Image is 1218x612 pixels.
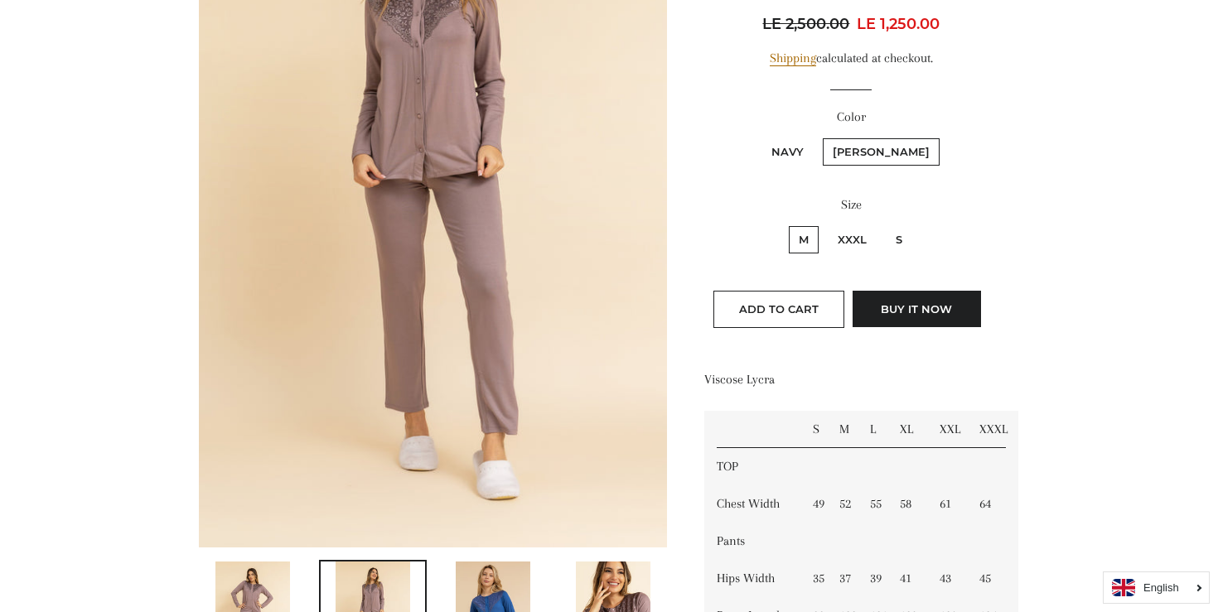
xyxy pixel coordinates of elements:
[858,485,887,523] td: 55
[762,12,853,36] span: LE 2,500.00
[704,560,800,597] td: Hips Width
[967,411,1018,448] td: XXXL
[800,560,827,597] td: 35
[789,226,819,253] label: M
[1112,579,1201,596] a: English
[704,107,998,128] label: Color
[800,411,827,448] td: S
[967,485,1018,523] td: 64
[827,560,857,597] td: 37
[713,291,844,327] button: Add to Cart
[927,485,967,523] td: 61
[967,560,1018,597] td: 45
[887,560,927,597] td: 41
[770,51,816,66] a: Shipping
[739,302,819,316] span: Add to Cart
[886,226,912,253] label: S
[858,560,887,597] td: 39
[704,48,998,69] div: calculated at checkout.
[827,485,857,523] td: 52
[853,291,981,327] button: Buy it now
[704,448,800,485] td: TOP
[704,195,998,215] label: Size
[887,411,927,448] td: XL
[704,485,800,523] td: Chest Width
[927,411,967,448] td: XXL
[827,411,857,448] td: M
[704,369,998,390] p: Viscose Lycra
[927,560,967,597] td: 43
[857,15,940,33] span: LE 1,250.00
[704,523,800,560] td: Pants
[800,485,827,523] td: 49
[858,411,887,448] td: L
[828,226,877,253] label: XXXL
[887,485,927,523] td: 58
[823,138,940,166] label: [PERSON_NAME]
[1143,582,1179,593] i: English
[761,138,814,166] label: Navy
